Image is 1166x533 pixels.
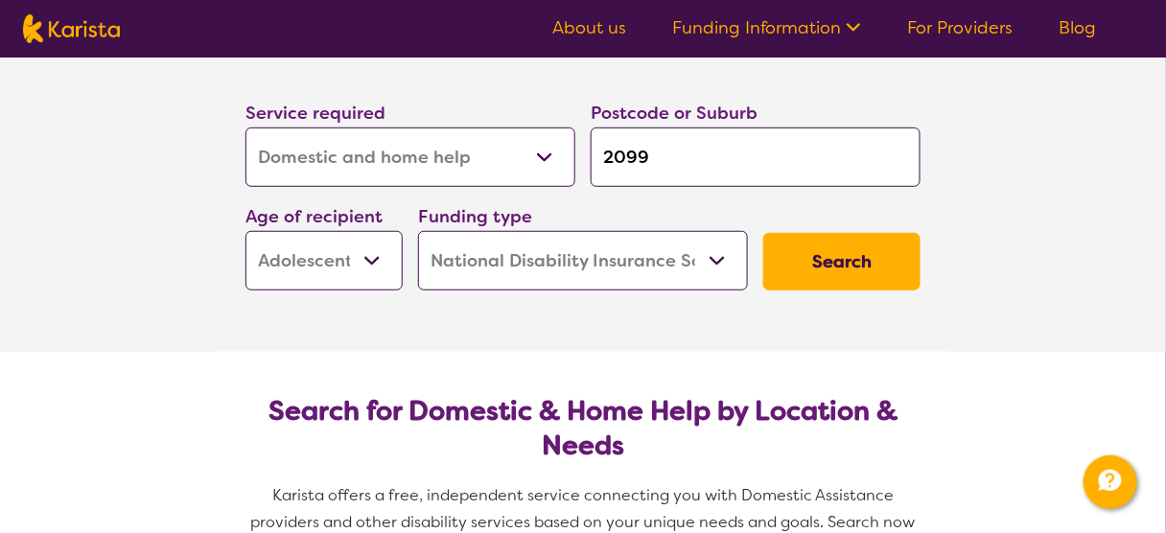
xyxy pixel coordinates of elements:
[907,16,1014,39] a: For Providers
[23,14,120,43] img: Karista logo
[591,127,921,187] input: Type
[591,102,758,125] label: Postcode or Suburb
[1084,455,1137,509] button: Channel Menu
[245,102,385,125] label: Service required
[245,205,383,228] label: Age of recipient
[418,205,532,228] label: Funding type
[1060,16,1097,39] a: Blog
[261,394,905,463] h2: Search for Domestic & Home Help by Location & Needs
[672,16,861,39] a: Funding Information
[763,233,921,290] button: Search
[552,16,626,39] a: About us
